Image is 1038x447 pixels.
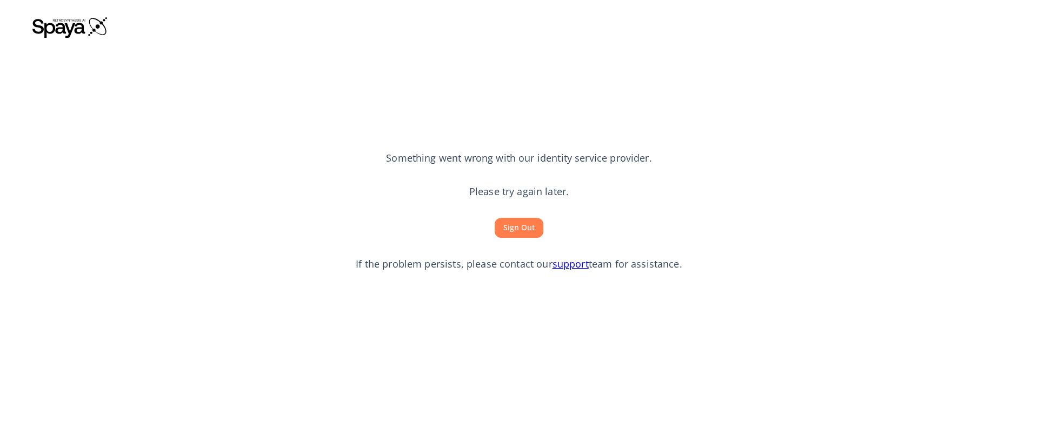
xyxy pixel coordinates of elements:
button: Sign Out [495,218,543,238]
a: support [553,257,589,270]
p: Please try again later. [469,185,569,199]
p: Something went wrong with our identity service provider. [386,151,651,165]
p: If the problem persists, please contact our team for assistance. [356,257,682,271]
img: Spaya logo [32,16,108,38]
